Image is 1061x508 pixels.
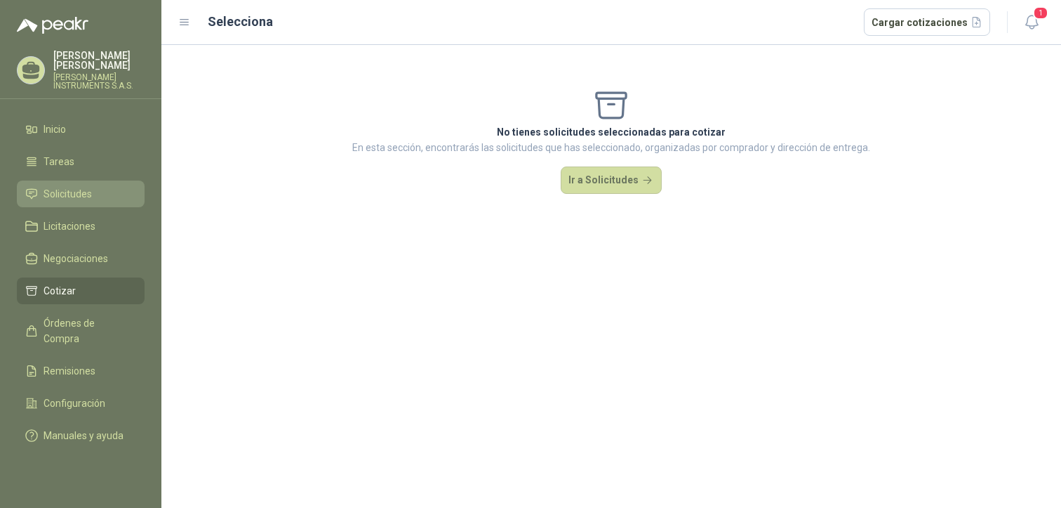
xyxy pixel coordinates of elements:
[44,186,92,202] span: Solicitudes
[44,251,108,266] span: Negociaciones
[208,12,273,32] h2: Selecciona
[17,358,145,384] a: Remisiones
[44,428,124,443] span: Manuales y ayuda
[44,122,66,137] span: Inicio
[17,17,88,34] img: Logo peakr
[1033,6,1048,20] span: 1
[17,181,145,207] a: Solicitudes
[53,73,145,90] p: [PERSON_NAME] INSTRUMENTS S.A.S.
[17,278,145,304] a: Cotizar
[44,396,105,411] span: Configuración
[44,219,95,234] span: Licitaciones
[17,422,145,449] a: Manuales y ayuda
[53,51,145,70] p: [PERSON_NAME] [PERSON_NAME]
[352,140,870,155] p: En esta sección, encontrarás las solicitudes que has seleccionado, organizadas por comprador y di...
[44,283,76,299] span: Cotizar
[17,245,145,272] a: Negociaciones
[1019,10,1044,35] button: 1
[864,8,991,37] button: Cargar cotizaciones
[352,124,870,140] p: No tienes solicitudes seleccionadas para cotizar
[44,154,74,169] span: Tareas
[17,213,145,240] a: Licitaciones
[44,315,131,346] span: Órdenes de Compra
[17,148,145,175] a: Tareas
[561,167,662,195] button: Ir a Solicitudes
[17,390,145,417] a: Configuración
[17,310,145,352] a: Órdenes de Compra
[44,363,95,379] span: Remisiones
[17,116,145,143] a: Inicio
